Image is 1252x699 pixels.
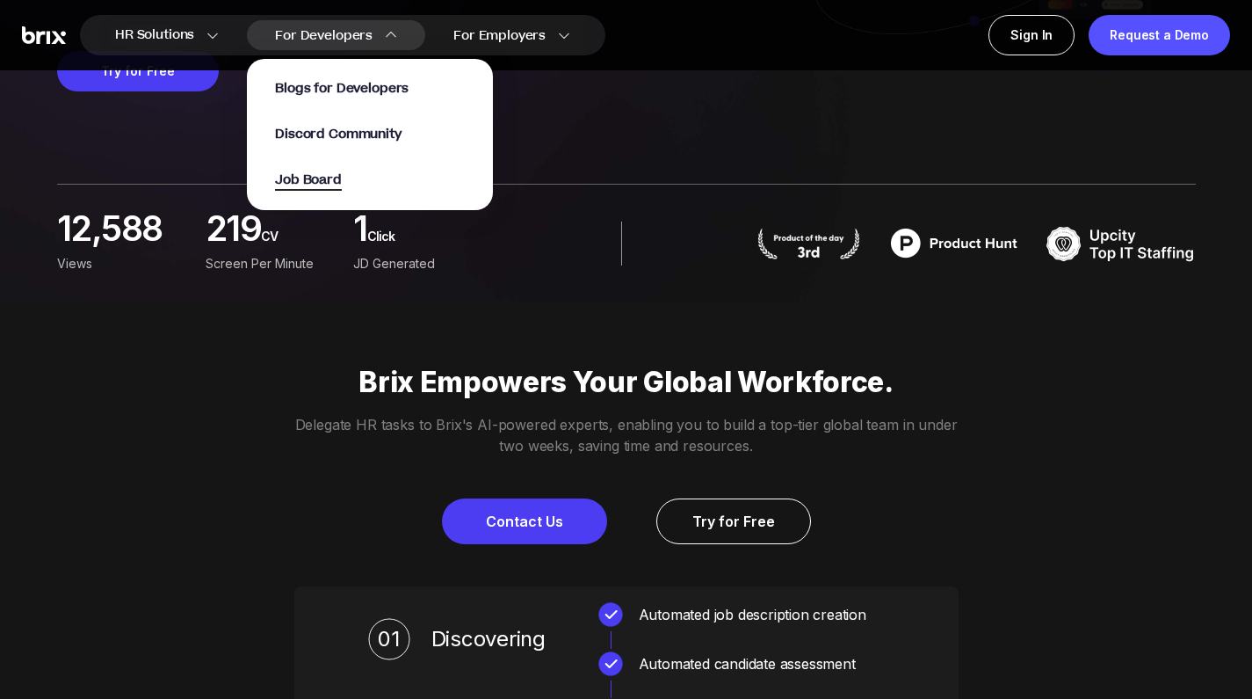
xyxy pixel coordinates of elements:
[353,213,366,251] span: 1
[275,78,409,98] a: Blogs for Developers
[1089,15,1230,55] a: Request a Demo
[453,26,546,45] span: For Employers
[431,625,554,653] span: Discovering
[656,499,811,544] a: Try for Free
[275,171,342,191] span: Job Board
[57,254,192,273] div: Views
[879,222,1029,266] img: product hunt badge
[205,213,260,251] span: 219
[275,79,409,98] span: Blogs for Developers
[275,124,401,143] a: Discord Community
[294,414,959,456] p: Delegate HR tasks to Brix's AI-powered experts, enabling you to build a top-tier global team in u...
[442,499,607,544] a: Contact Us
[639,650,885,678] div: Automated candidate assessment
[639,601,885,629] div: Automated job description creation
[366,222,487,260] span: Click
[260,222,338,260] span: CV
[275,26,373,45] span: For Developers
[353,254,488,273] div: JD Generated
[988,15,1075,55] a: Sign In
[115,21,194,49] span: HR Solutions
[57,213,162,243] span: 12,588
[275,125,401,143] span: Discord Community
[57,51,219,91] button: Try for Free
[378,623,400,655] div: 01
[205,254,339,273] div: screen per minute
[1046,222,1196,266] img: TOP IT STAFFING
[22,26,66,45] img: Brix Logo
[756,228,862,259] img: product hunt badge
[275,170,342,189] a: Job Board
